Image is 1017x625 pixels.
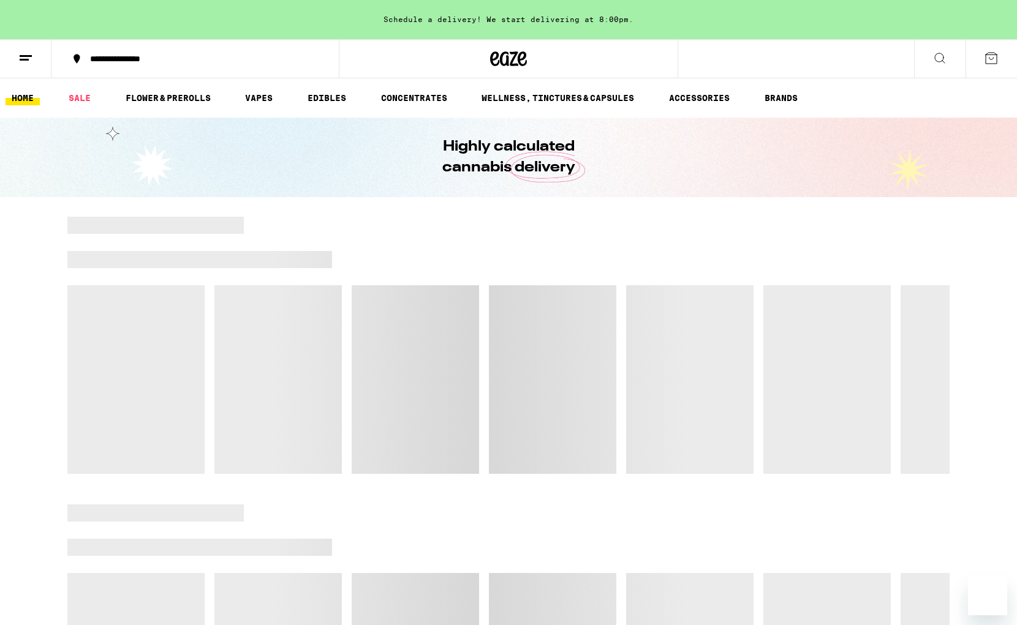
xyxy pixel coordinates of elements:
[968,576,1007,615] iframe: Button to launch messaging window
[239,91,279,105] a: VAPES
[301,91,352,105] a: EDIBLES
[119,91,217,105] a: FLOWER & PREROLLS
[407,137,610,178] h1: Highly calculated cannabis delivery
[475,91,640,105] a: WELLNESS, TINCTURES & CAPSULES
[62,91,97,105] a: SALE
[375,91,453,105] a: CONCENTRATES
[663,91,736,105] a: ACCESSORIES
[758,91,804,105] a: BRANDS
[6,91,40,105] a: HOME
